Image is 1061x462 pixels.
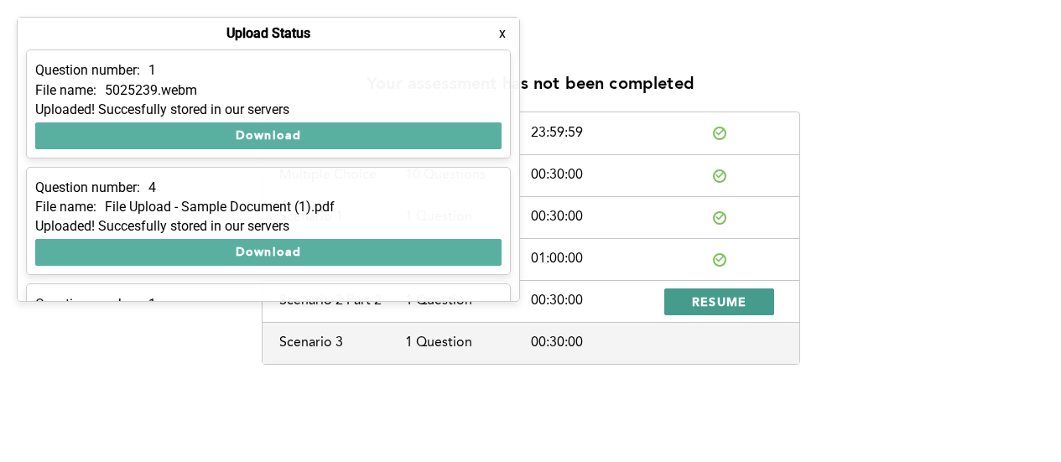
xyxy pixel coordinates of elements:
div: Uploaded! Succesfully stored in our servers [35,102,502,117]
h4: Upload Status [226,26,310,41]
button: Show Uploads [17,17,164,44]
div: 1 Question [405,335,531,350]
p: File Upload - Sample Document (1).pdf [105,200,335,215]
p: File name: [35,83,96,98]
div: 00:30:00 [531,293,657,309]
p: 1 [148,63,156,78]
div: 01:00:00 [531,252,657,267]
p: Your assessment has not been completed [367,75,694,95]
p: 1 [148,297,156,312]
p: 5025239.webm [105,83,197,98]
p: File name: [35,200,96,215]
p: Question number: [35,63,140,78]
p: Question number: [35,297,140,312]
button: Download [35,122,502,149]
div: 00:30:00 [531,168,657,183]
div: 00:30:00 [531,335,657,350]
span: RESUME [692,293,747,309]
div: 00:30:00 [531,210,657,225]
div: Uploaded! Succesfully stored in our servers [35,219,502,234]
div: 23:59:59 [531,126,657,141]
button: x [494,25,511,42]
p: Question number: [35,180,140,195]
div: Scenario 3 [279,335,405,350]
button: Download [35,239,502,266]
button: RESUME [664,288,775,315]
p: 4 [148,180,156,195]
